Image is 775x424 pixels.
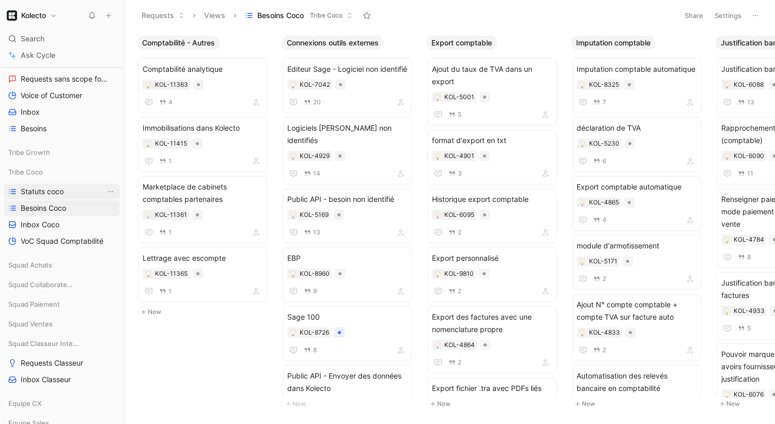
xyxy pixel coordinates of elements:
[137,306,273,318] button: New
[579,140,586,147] div: 💡
[105,186,116,197] button: View actions
[302,286,319,297] button: 9
[21,107,40,117] span: Inbox
[8,167,43,177] span: Tribe Coco
[145,212,151,218] img: 💡
[602,217,607,223] span: 4
[432,193,552,206] span: Historique export comptable
[576,38,650,48] span: Imputation comptable
[434,211,441,218] button: 💡
[579,258,586,265] button: 💡
[4,164,120,180] div: Tribe Coco
[4,145,120,160] div: Tribe Growth
[446,227,463,238] button: 2
[4,8,59,23] button: KolectoKolecto
[142,38,215,48] span: Comptabilité - Autres
[300,327,329,338] div: KOL-8726
[21,123,47,134] span: Besoins
[302,344,319,356] button: 8
[283,189,412,243] a: Public API - besoin non identifié13
[427,130,556,184] a: format d'export en txt3
[435,95,441,101] img: 💡
[289,270,297,277] button: 💡
[4,296,120,312] div: Squad Paiement
[300,151,330,161] div: KOL-4929
[137,8,189,23] button: Requests
[577,63,696,75] span: Imputation comptable automatique
[4,277,120,295] div: Squad Collaborateurs
[21,33,44,45] span: Search
[8,299,60,309] span: Squad Paiement
[571,398,707,410] button: New
[602,158,607,164] span: 6
[577,122,696,134] span: déclaration de TVA
[427,247,556,302] a: Export personnalisé2
[7,10,17,21] img: Kolecto
[4,336,120,387] div: Squad Classeur IntelligentRequests ClasseurInbox Classeur
[157,97,175,108] button: 4
[287,38,379,48] span: Connexions outils externes
[426,398,563,410] button: New
[143,122,262,134] span: Immobilisations dans Kolecto
[747,325,751,332] span: 5
[724,392,730,398] img: 💡
[567,31,711,415] div: Imputation comptableNew
[446,357,463,368] button: 2
[4,257,120,273] div: Squad Achats
[145,141,151,147] img: 💡
[137,36,220,50] button: Comptabilité - Autres
[143,181,262,206] span: Marketplace de cabinets comptables partenaires
[145,270,152,277] button: 💡
[300,269,330,279] div: KOL-8960
[434,93,441,101] button: 💡
[287,311,407,323] span: Sage 100
[155,80,188,90] div: KOL-11363
[434,152,441,160] button: 💡
[736,97,756,108] button: 13
[589,327,620,338] div: KOL-4833
[734,234,764,245] div: KOL-4784
[422,31,567,415] div: Export comptableNew
[4,355,120,371] a: Requests Classeur
[289,81,297,88] div: 💡
[138,247,267,302] a: Lettrage avec escompte1
[4,71,120,87] a: Requests sans scope fonctionnel
[572,117,701,172] a: déclaration de TVA6
[4,233,120,249] a: VoC Squad Comptabilité
[432,311,552,336] span: Export des factures avec une nomenclature propre
[168,99,173,105] span: 4
[4,217,120,232] a: Inbox Coco
[458,112,461,118] span: 5
[145,140,152,147] button: 💡
[145,81,152,88] button: 💡
[579,329,586,336] button: 💡
[133,31,277,323] div: Comptabilité - AutresNew
[432,382,552,395] span: Export fichier .tra avec PDFs liés
[21,203,66,213] span: Besoins Coco
[8,260,52,270] span: Squad Achats
[577,240,696,252] span: module d'armotissement
[723,307,731,315] button: 💡
[240,8,358,23] button: Besoins CocoTribe Coco
[289,211,297,218] div: 💡
[4,396,120,411] div: Equipe CX
[21,49,55,61] span: Ask Cycle
[444,210,474,220] div: KOL-6095
[8,319,53,329] span: Squad Ventes
[579,81,586,88] button: 💡
[257,10,304,21] span: Besoins Coco
[724,153,730,160] img: 💡
[724,308,730,315] img: 💡
[577,299,696,323] span: Ajout N° compte comptable + compte TVA sur facture auto
[579,330,585,336] img: 💡
[168,229,172,235] span: 1
[723,236,731,243] button: 💡
[747,99,754,105] span: 13
[736,323,753,334] button: 5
